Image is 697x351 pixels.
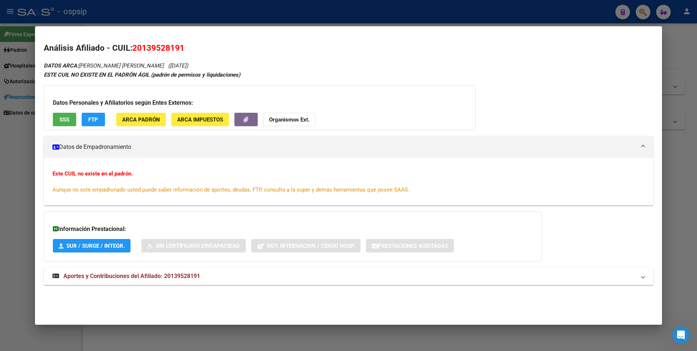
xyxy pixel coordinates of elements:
[63,273,200,279] span: Aportes y Contribuciones del Afiliado: 20139528191
[53,99,467,107] h3: Datos Personales y Afiliatorios según Entes Externos:
[122,116,160,123] span: ARCA Padrón
[53,239,131,252] button: SUR / SURGE / INTEGR.
[251,239,361,252] button: Not. Internacion / Censo Hosp.
[66,243,125,249] span: SUR / SURGE / INTEGR.
[44,62,164,69] span: [PERSON_NAME] [PERSON_NAME]
[366,239,454,252] button: Prestaciones Auditadas
[116,113,166,126] button: ARCA Padrón
[141,239,246,252] button: Sin Certificado Discapacidad
[44,136,654,158] mat-expansion-panel-header: Datos de Empadronamiento
[44,62,78,69] strong: DATOS ARCA:
[132,43,184,53] span: 20139528191
[156,243,240,249] span: Sin Certificado Discapacidad
[378,243,448,249] span: Prestaciones Auditadas
[267,243,355,249] span: Not. Internacion / Censo Hosp.
[88,116,98,123] span: FTP
[52,186,409,193] span: Aunque no esté empadronado usted puede saber información de aportes, deudas, FTP, consulta a la s...
[82,113,105,126] button: FTP
[44,42,654,54] h2: Análisis Afiliado - CUIL:
[59,116,69,123] span: SSS
[171,113,229,126] button: ARCA Impuestos
[672,326,690,344] iframe: Intercom live chat
[177,116,223,123] span: ARCA Impuestos
[53,113,76,126] button: SSS
[44,158,654,205] div: Datos de Empadronamiento
[53,225,533,234] h3: Información Prestacional:
[44,267,654,285] mat-expansion-panel-header: Aportes y Contribuciones del Afiliado: 20139528191
[263,113,315,126] button: Organismos Ext.
[44,72,240,78] strong: ESTE CUIL NO EXISTE EN EL PADRÓN ÁGIL (padrón de permisos y liquidaciones)
[269,116,309,123] strong: Organismos Ext.
[168,62,188,69] span: ([DATE])
[52,143,636,151] mat-panel-title: Datos de Empadronamiento
[52,170,133,177] strong: Este CUIL no existe en el padrón.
